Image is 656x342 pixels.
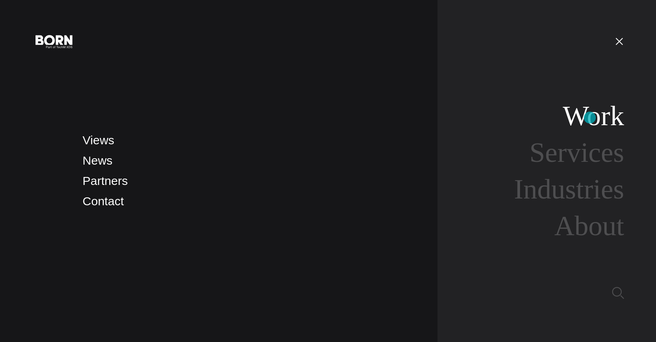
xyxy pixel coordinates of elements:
a: Work [563,100,624,131]
a: Industries [514,174,624,204]
img: Search [612,287,624,299]
a: Contact [83,195,124,208]
button: Open [610,33,629,49]
a: About [554,210,624,241]
a: News [83,154,112,167]
a: Views [83,134,114,147]
a: Partners [83,174,128,187]
a: Services [530,137,624,168]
